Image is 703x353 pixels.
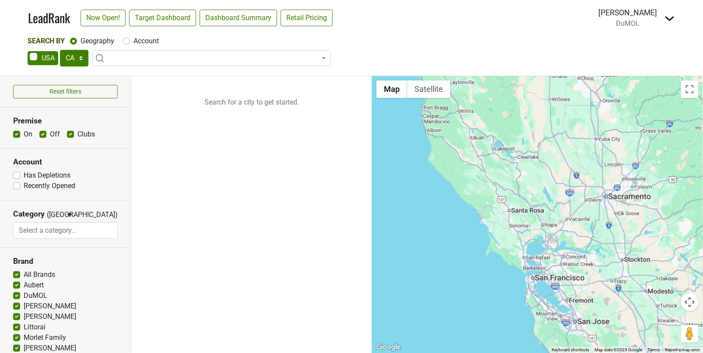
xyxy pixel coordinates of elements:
[129,10,196,26] a: Target Dashboard
[376,80,407,98] button: Show street map
[13,210,45,219] h3: Category
[131,76,372,129] p: Search for a city to get started.
[81,36,114,46] label: Geography
[665,347,700,352] a: Report a map error
[595,347,643,352] span: Map data ©2025 Google
[14,222,117,239] input: Select a category...
[681,325,699,343] button: Drag Pegman onto the map to open Street View
[616,19,640,28] span: DuMOL
[67,211,73,219] span: ▼
[200,10,277,26] a: Dashboard Summary
[374,342,403,353] a: Open this area in Google Maps (opens a new window)
[281,10,333,26] a: Retail Pricing
[13,85,118,98] button: Reset filters
[24,301,76,311] label: [PERSON_NAME]
[24,280,44,290] label: Aubert
[28,9,70,27] a: LeadRank
[13,257,118,266] h3: Brand
[681,294,699,311] button: Map camera controls
[664,13,675,24] img: Dropdown Menu
[24,322,46,332] label: Littorai
[24,290,47,301] label: DuMOL
[648,347,660,352] a: Terms (opens in new tab)
[407,80,450,98] button: Show satellite imagery
[681,80,699,98] button: Toggle fullscreen view
[24,181,75,191] label: Recently Opened
[24,170,70,181] label: Has Depletions
[599,7,657,18] div: [PERSON_NAME]
[24,269,55,280] label: All Brands
[13,157,118,167] h3: Account
[24,311,76,322] label: [PERSON_NAME]
[77,129,95,140] label: Clubs
[81,10,126,26] a: Now Open!
[24,332,66,343] label: Morlet Family
[134,36,159,46] label: Account
[24,129,32,140] label: On
[13,116,118,126] h3: Premise
[47,210,64,222] span: ([GEOGRAPHIC_DATA])
[374,342,403,353] img: Google
[50,129,60,140] label: Off
[28,37,65,45] span: Search By
[552,347,590,353] button: Keyboard shortcuts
